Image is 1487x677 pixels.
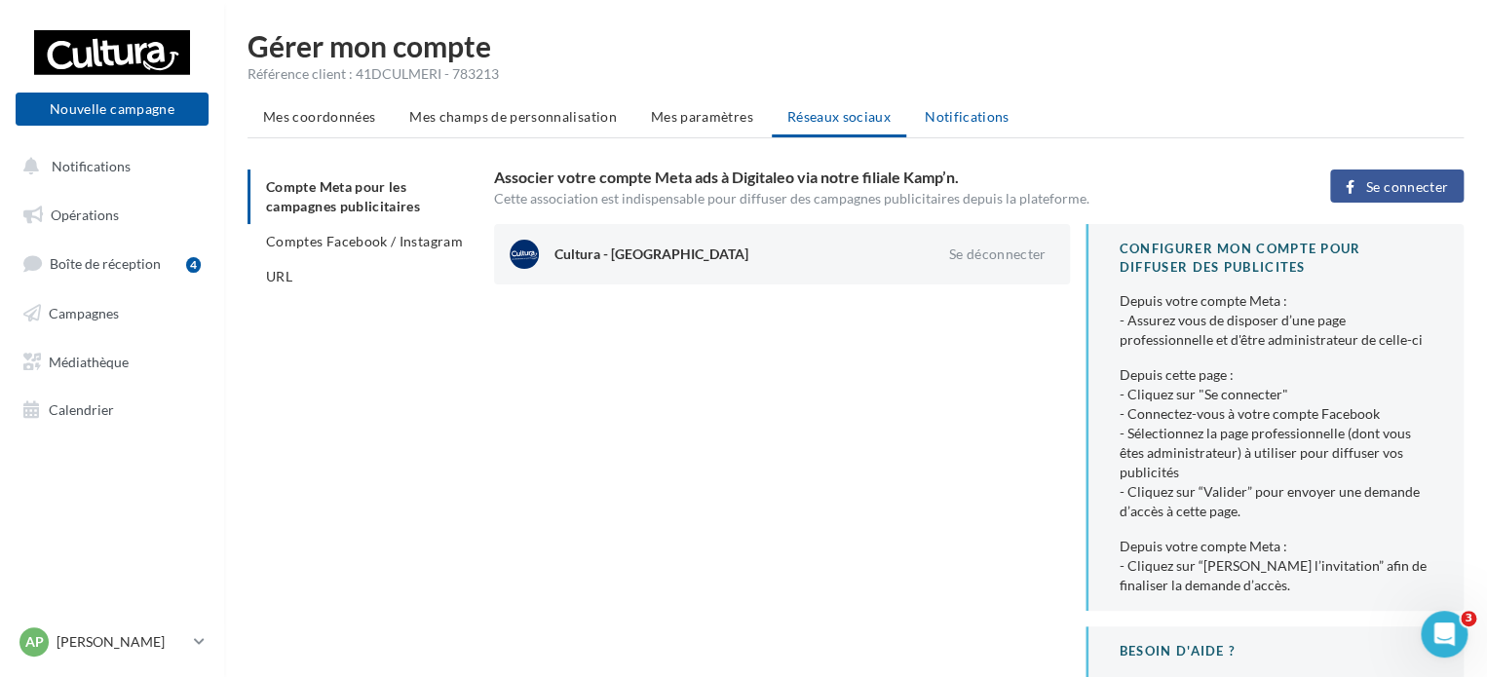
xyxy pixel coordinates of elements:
[941,243,1054,266] button: Se déconnecter
[12,390,212,431] a: Calendrier
[49,401,114,418] span: Calendrier
[1366,179,1448,195] span: Se connecter
[651,108,753,125] span: Mes paramètres
[12,195,212,236] a: Opérations
[25,632,44,652] span: AP
[12,146,205,187] button: Notifications
[52,158,131,174] span: Notifications
[49,305,119,321] span: Campagnes
[1120,642,1432,660] div: BESOIN D'AIDE ?
[1120,537,1432,595] div: Depuis votre compte Meta : - Cliquez sur “[PERSON_NAME] l’invitation” afin de finaliser la demand...
[266,233,463,249] span: Comptes Facebook / Instagram
[494,189,1267,208] div: Cette association est indispensable pour diffuser des campagnes publicitaires depuis la plateforme.
[554,244,898,264] div: Cultura - [GEOGRAPHIC_DATA]
[57,632,186,652] p: [PERSON_NAME]
[49,353,129,369] span: Médiathèque
[1330,169,1464,203] button: Se connecter
[1120,365,1432,521] div: Depuis cette page : - Cliquez sur "Se connecter" - Connectez-vous à votre compte Facebook - Sélec...
[1120,291,1432,350] div: Depuis votre compte Meta : - Assurez vous de disposer d’une page professionnelle et d'être admini...
[1461,611,1476,626] span: 3
[266,268,292,284] span: URL
[12,243,212,284] a: Boîte de réception4
[50,255,161,272] span: Boîte de réception
[16,93,209,126] button: Nouvelle campagne
[248,64,1464,84] div: Référence client : 41DCULMERI - 783213
[12,293,212,334] a: Campagnes
[248,31,1464,60] h1: Gérer mon compte
[1120,240,1432,276] div: CONFIGURER MON COMPTE POUR DIFFUSER DES PUBLICITES
[186,257,201,273] div: 4
[263,108,375,125] span: Mes coordonnées
[925,108,1010,125] span: Notifications
[1421,611,1468,658] iframe: Intercom live chat
[494,169,1267,185] h3: Associer votre compte Meta ads à Digitaleo via notre filiale Kamp’n.
[51,207,119,223] span: Opérations
[409,108,617,125] span: Mes champs de personnalisation
[16,623,209,660] a: AP [PERSON_NAME]
[12,342,212,383] a: Médiathèque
